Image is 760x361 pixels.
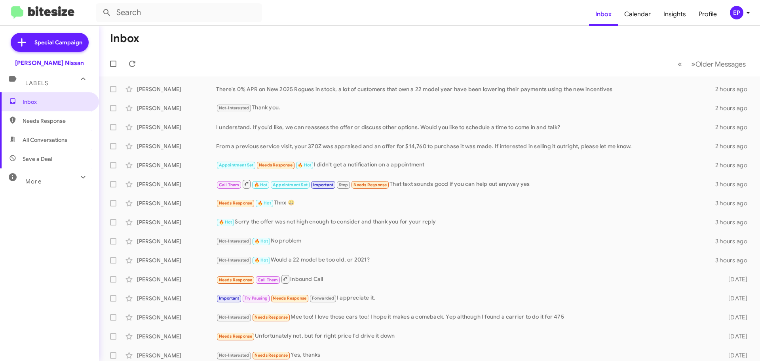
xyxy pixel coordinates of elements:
[216,256,715,265] div: Would a 22 model be too old, or 2021?
[673,56,687,72] button: Previous
[219,277,253,283] span: Needs Response
[137,351,216,359] div: [PERSON_NAME]
[310,295,336,302] span: Forwarded
[216,179,715,189] div: That text sounds good if you can help out anyway yes
[137,161,216,169] div: [PERSON_NAME]
[339,182,348,187] span: Stop
[254,182,268,187] span: 🔥 Hot
[137,123,216,131] div: [PERSON_NAME]
[715,142,754,150] div: 2 hours ago
[715,161,754,169] div: 2 hours ago
[219,105,249,111] span: Not-Interested
[219,162,254,168] span: Appointment Set
[258,277,278,283] span: Call Them
[110,32,139,45] h1: Inbox
[216,313,716,322] div: Mee too! I love those cars too! I hope it makes a comeback. Yep although I found a carrier to do ...
[216,274,716,284] div: Inbound Call
[715,256,754,264] div: 3 hours ago
[258,201,271,206] span: 🔥 Hot
[23,136,67,144] span: All Conversations
[716,294,754,302] div: [DATE]
[216,218,715,227] div: Sorry the offer was not high enough to consider and thank you for your reply
[716,351,754,359] div: [DATE]
[216,199,715,208] div: Thnx 😀
[715,237,754,245] div: 3 hours ago
[137,218,216,226] div: [PERSON_NAME]
[219,220,232,225] span: 🔥 Hot
[695,60,746,69] span: Older Messages
[219,315,249,320] span: Not-Interested
[137,275,216,283] div: [PERSON_NAME]
[618,3,657,26] a: Calendar
[715,199,754,207] div: 3 hours ago
[259,162,293,168] span: Needs Response
[716,275,754,283] div: [DATE]
[273,296,306,301] span: Needs Response
[298,162,311,168] span: 🔥 Hot
[216,103,715,113] div: Thank you.
[678,59,682,69] span: «
[11,33,89,52] a: Special Campaign
[715,218,754,226] div: 3 hours ago
[255,239,268,244] span: 🔥 Hot
[137,256,216,264] div: [PERSON_NAME]
[255,258,268,263] span: 🔥 Hot
[137,199,216,207] div: [PERSON_NAME]
[137,332,216,340] div: [PERSON_NAME]
[137,180,216,188] div: [PERSON_NAME]
[137,85,216,93] div: [PERSON_NAME]
[216,160,715,170] div: I didn't get a notification on a appointment
[219,201,253,206] span: Needs Response
[716,313,754,321] div: [DATE]
[692,3,723,26] a: Profile
[137,294,216,302] div: [PERSON_NAME]
[216,294,716,303] div: I appreciate it.
[673,56,750,72] nav: Page navigation example
[691,59,695,69] span: »
[219,258,249,263] span: Not-Interested
[137,104,216,112] div: [PERSON_NAME]
[255,315,288,320] span: Needs Response
[15,59,84,67] div: [PERSON_NAME] Nissan
[730,6,743,19] div: EP
[23,117,90,125] span: Needs Response
[216,237,715,246] div: No problem
[219,239,249,244] span: Not-Interested
[715,180,754,188] div: 3 hours ago
[25,178,42,185] span: More
[716,332,754,340] div: [DATE]
[25,80,48,87] span: Labels
[273,182,308,187] span: Appointment Set
[313,182,333,187] span: Important
[219,353,249,358] span: Not-Interested
[216,332,716,341] div: Unfortunately not, but for right price I'd drive it down
[216,142,715,150] div: From a previous service visit, your 370Z was appraised and an offer for $14,760 to purchase it wa...
[715,104,754,112] div: 2 hours ago
[216,85,715,93] div: There's 0% APR on New 2025 Rogues in stock, a lot of customers that own a 22 model year have been...
[219,182,239,187] span: Call Them
[219,334,253,339] span: Needs Response
[589,3,618,26] a: Inbox
[23,155,52,163] span: Save a Deal
[657,3,692,26] a: Insights
[216,123,715,131] div: I understand. If you'd like, we can reassess the offer or discuss other options. Would you like t...
[245,296,268,301] span: Try Pausing
[715,85,754,93] div: 2 hours ago
[34,38,82,46] span: Special Campaign
[219,296,239,301] span: Important
[96,3,262,22] input: Search
[715,123,754,131] div: 2 hours ago
[686,56,750,72] button: Next
[23,98,90,106] span: Inbox
[216,351,716,360] div: Yes, thanks
[137,313,216,321] div: [PERSON_NAME]
[255,353,288,358] span: Needs Response
[723,6,751,19] button: EP
[353,182,387,187] span: Needs Response
[137,237,216,245] div: [PERSON_NAME]
[137,142,216,150] div: [PERSON_NAME]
